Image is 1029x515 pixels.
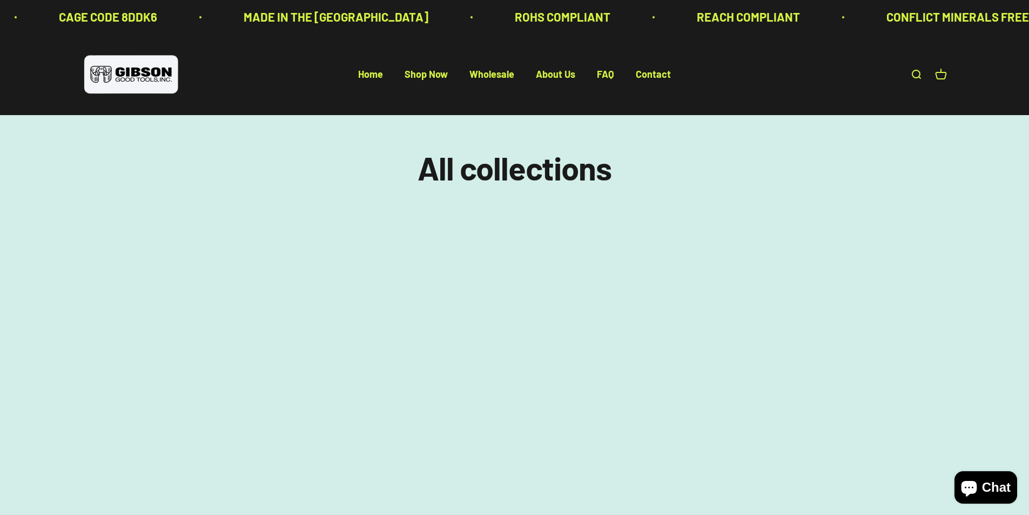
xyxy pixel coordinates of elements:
p: CAGE CODE 8DDK6 [58,8,156,26]
p: REACH COMPLIANT [696,8,799,26]
h1: All collections [83,150,947,185]
a: Shop Now [405,69,448,81]
p: ROHS COMPLIANT [514,8,609,26]
a: About Us [536,69,575,81]
p: CONFLICT MINERALS FREE [885,8,1028,26]
p: MADE IN THE [GEOGRAPHIC_DATA] [243,8,427,26]
a: Wholesale [469,69,514,81]
inbox-online-store-chat: Shopify online store chat [951,471,1020,506]
a: Home [358,69,383,81]
a: FAQ [597,69,614,81]
a: Contact [636,69,671,81]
